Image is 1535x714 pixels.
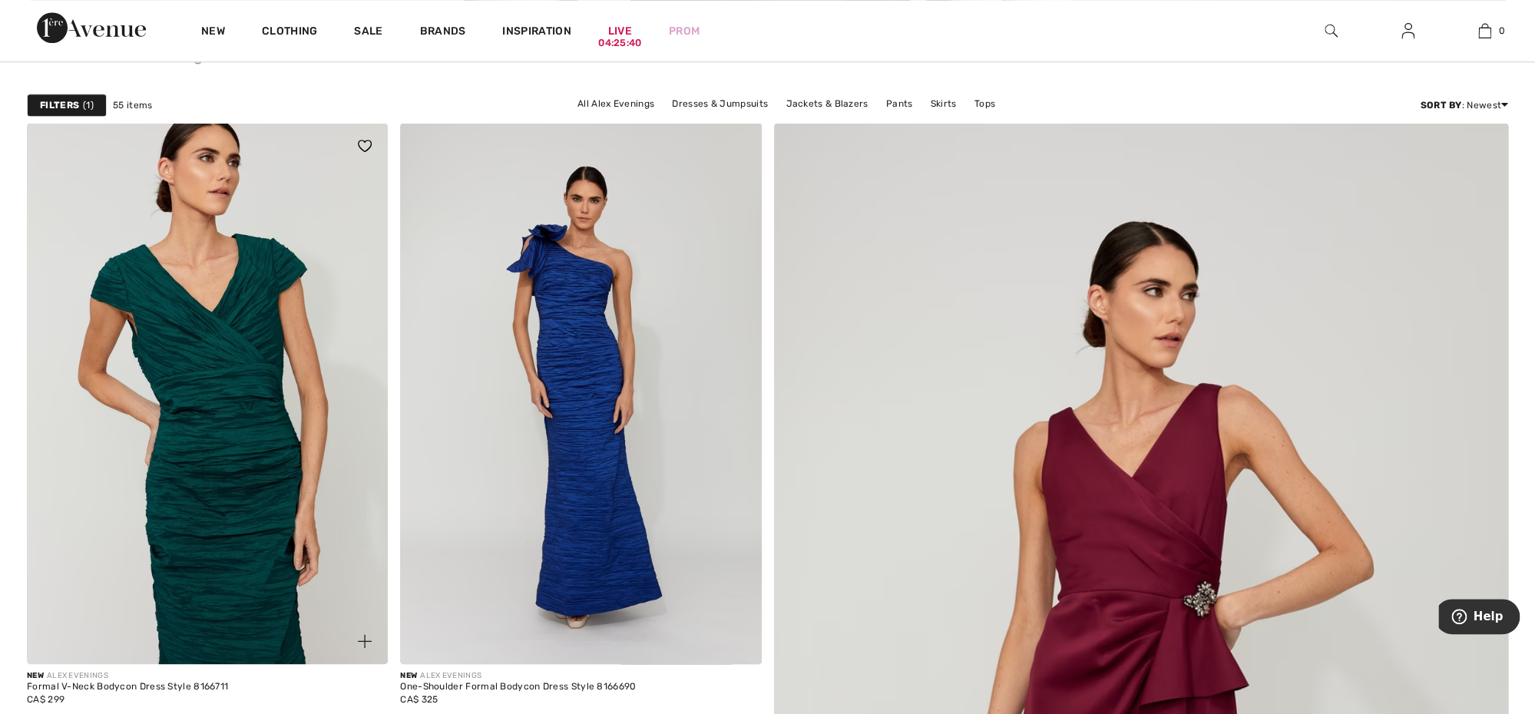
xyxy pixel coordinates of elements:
span: 1 [83,98,94,112]
a: Pants [878,94,921,114]
a: Formal V-Neck Bodycon Dress Style 8166711. Emerald green [27,123,388,664]
span: 55 items [113,98,152,112]
span: Innovative Fabrics & Elegant Dresses [27,41,1508,63]
a: Clothing [262,25,317,41]
a: New [201,25,225,41]
iframe: Opens a widget where you can find more information [1438,599,1520,637]
a: Sale [354,25,382,41]
img: 1ère Avenue [37,12,146,43]
a: Skirts [922,94,964,114]
div: 04:25:40 [598,36,641,51]
img: search the website [1325,21,1338,40]
a: 0 [1447,21,1522,40]
a: Prom [669,23,700,39]
strong: Sort By [1420,100,1461,111]
span: 0 [1499,24,1505,38]
span: New [27,671,44,680]
span: New [400,671,417,680]
div: One-Shoulder Formal Bodycon Dress Style 8166690 [400,682,636,693]
img: My Bag [1478,21,1491,40]
a: All Alex Evenings [570,94,662,114]
div: Formal V-Neck Bodycon Dress Style 8166711 [27,682,228,693]
img: heart_black_full.svg [358,140,372,152]
div: ALEX EVENINGS [400,670,636,682]
span: CA$ 299 [27,694,65,705]
span: CA$ 325 [400,694,438,705]
img: plus_v2.svg [358,634,372,648]
strong: Filters [40,98,79,112]
a: Tops [967,94,1003,114]
a: Brands [420,25,466,41]
img: My Info [1401,21,1414,40]
span: Inspiration [502,25,571,41]
div: ALEX EVENINGS [27,670,228,682]
div: : Newest [1420,98,1508,112]
a: Dresses & Jumpsuits [664,94,776,114]
img: One-Shoulder Formal Bodycon Dress Style 8166690. Royal [400,123,761,664]
a: Jackets & Blazers [778,94,875,114]
a: Sign In [1389,21,1427,41]
a: Live04:25:40 [608,23,632,39]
